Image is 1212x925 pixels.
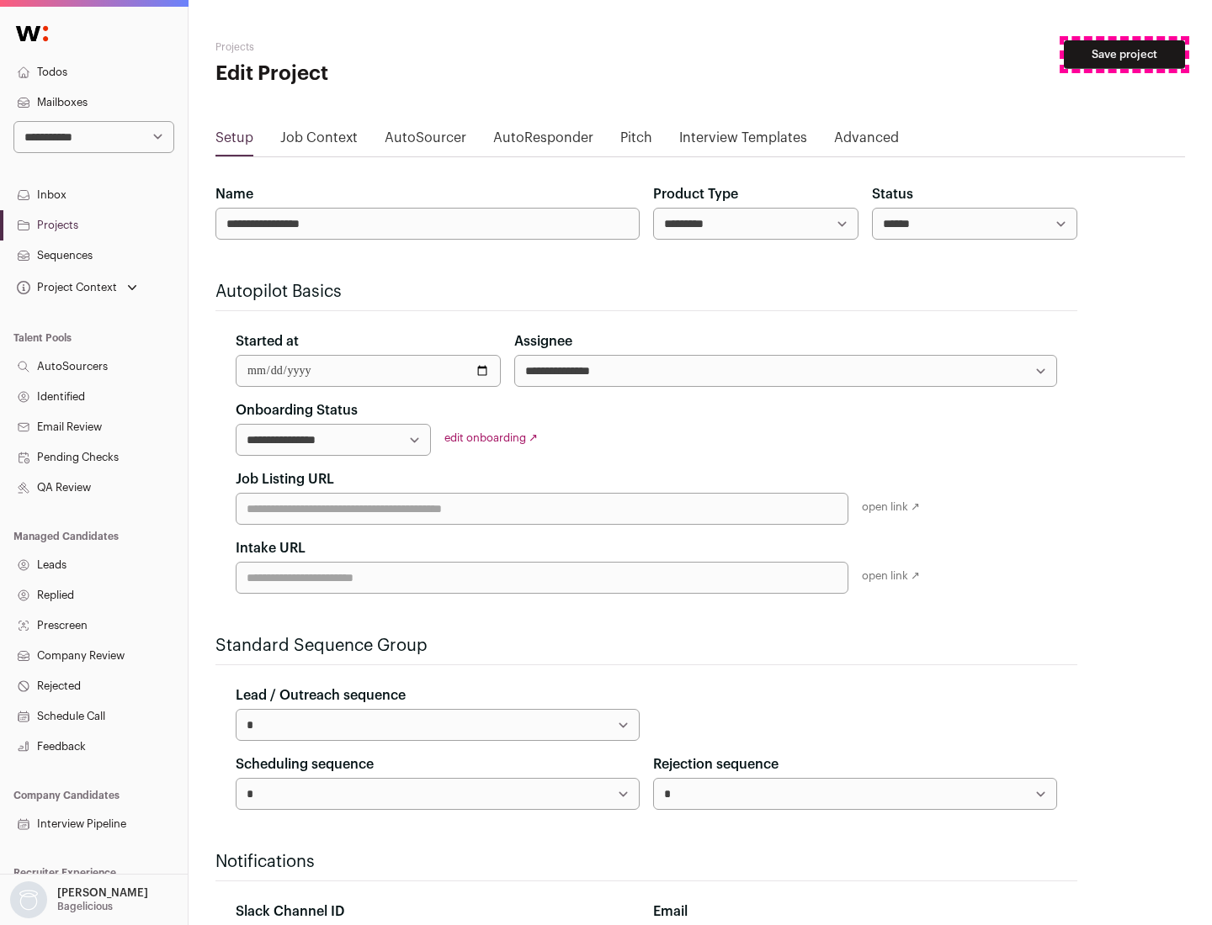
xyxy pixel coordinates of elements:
[10,881,47,918] img: nopic.png
[236,754,374,774] label: Scheduling sequence
[653,754,779,774] label: Rejection sequence
[280,128,358,155] a: Job Context
[236,400,358,420] label: Onboarding Status
[13,281,117,294] div: Project Context
[236,469,334,489] label: Job Listing URL
[493,128,593,155] a: AutoResponder
[215,128,253,155] a: Setup
[236,901,344,922] label: Slack Channel ID
[215,61,539,87] h1: Edit Project
[1064,40,1185,69] button: Save project
[236,331,299,351] label: Started at
[653,901,1057,922] div: Email
[215,280,1077,304] h2: Autopilot Basics
[7,17,57,50] img: Wellfound
[13,276,141,299] button: Open dropdown
[236,685,406,706] label: Lead / Outreach sequence
[514,331,572,351] label: Assignee
[385,128,466,155] a: AutoSourcer
[57,886,148,900] p: [PERSON_NAME]
[57,900,113,913] p: Bagelicious
[620,128,652,155] a: Pitch
[215,850,1077,874] h2: Notifications
[872,184,913,204] label: Status
[236,538,306,558] label: Intake URL
[215,634,1077,658] h2: Standard Sequence Group
[7,881,151,918] button: Open dropdown
[653,184,738,204] label: Product Type
[834,128,899,155] a: Advanced
[679,128,807,155] a: Interview Templates
[215,40,539,54] h2: Projects
[444,432,538,443] a: edit onboarding ↗
[215,184,253,204] label: Name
